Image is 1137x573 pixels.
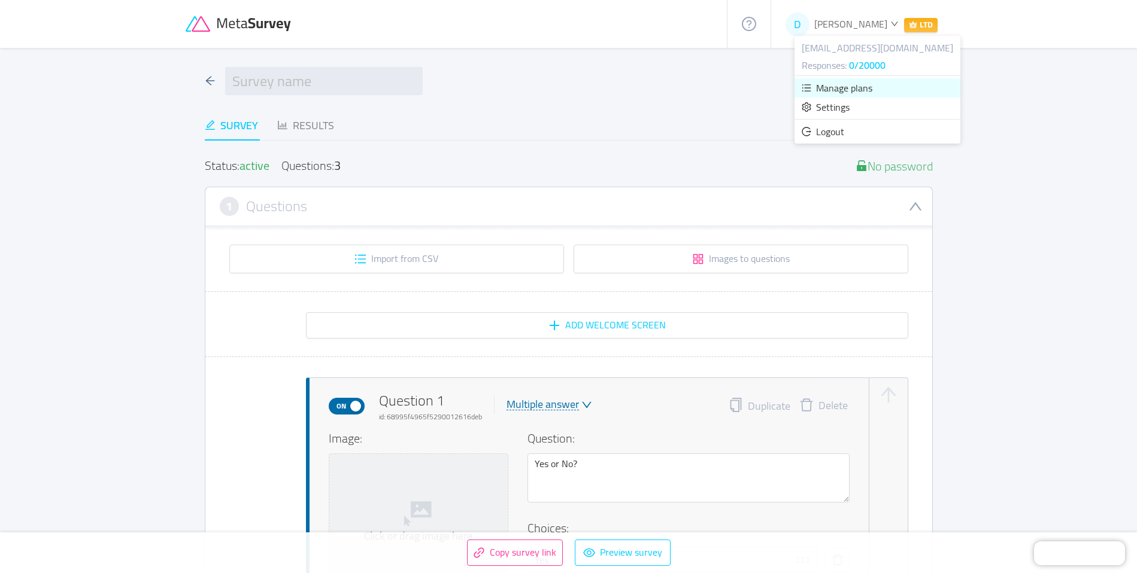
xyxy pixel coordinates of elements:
span: Settings [816,98,850,116]
div: No password [856,160,933,172]
span: Logout [816,123,844,141]
h4: Image: [329,429,508,447]
button: icon: linkCopy survey link [467,540,563,566]
h3: Questions [246,200,307,213]
i: icon: bar-chart [277,120,288,130]
i: icon: unlock [856,160,868,172]
div: Click or drag image here [334,529,503,543]
button: icon: appstoreImages to questions [574,245,908,273]
h4: Question: [527,429,850,447]
button: icon: deleteDelete [790,398,857,414]
a: icon: settingSettings [795,97,960,117]
i: icon: down [581,400,592,410]
span: LTD [904,18,938,32]
div: Survey [205,117,258,133]
i: icon: logout [802,127,811,136]
div: Status: [205,160,269,172]
button: icon: eyePreview survey [575,540,671,566]
span: 0/20000 [849,56,886,74]
button: icon: copyDuplicate [729,398,790,414]
span: Manage plans [816,79,872,97]
i: icon: crown [909,20,917,29]
input: Survey name [225,67,423,95]
i: icon: down [890,20,898,28]
i: icon: edit [205,120,216,130]
button: icon: arrow-up [879,385,898,404]
i: icon: question-circle [742,17,756,31]
span: 1 [226,200,232,213]
div: id: 68995f4965f5290012616deb [379,412,482,422]
i: icon: arrow-left [205,75,216,86]
div: Results [277,117,334,133]
a: icon: unordered-listManage plans [795,78,960,97]
div: Multiple answer [507,399,579,410]
button: icon: unordered-listImport from CSV [229,245,564,273]
button: icon: plusAdd Welcome screen [306,312,908,339]
div: Questions: [281,160,341,172]
i: icon: setting [802,102,811,112]
i: icon: unordered-list [802,83,811,93]
span: active [239,154,269,176]
span: Responses: [802,56,847,74]
span: [PERSON_NAME] [814,15,887,33]
div: [EMAIL_ADDRESS][DOMAIN_NAME] [802,41,953,54]
i: icon: down [908,199,923,214]
div: icon: arrow-left [205,73,216,89]
span: D [794,13,801,36]
div: 3 [334,154,341,176]
iframe: Chatra live chat [1034,541,1125,565]
span: On [333,398,350,414]
div: Question 1 [379,390,482,422]
h4: Choices: [527,519,850,537]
